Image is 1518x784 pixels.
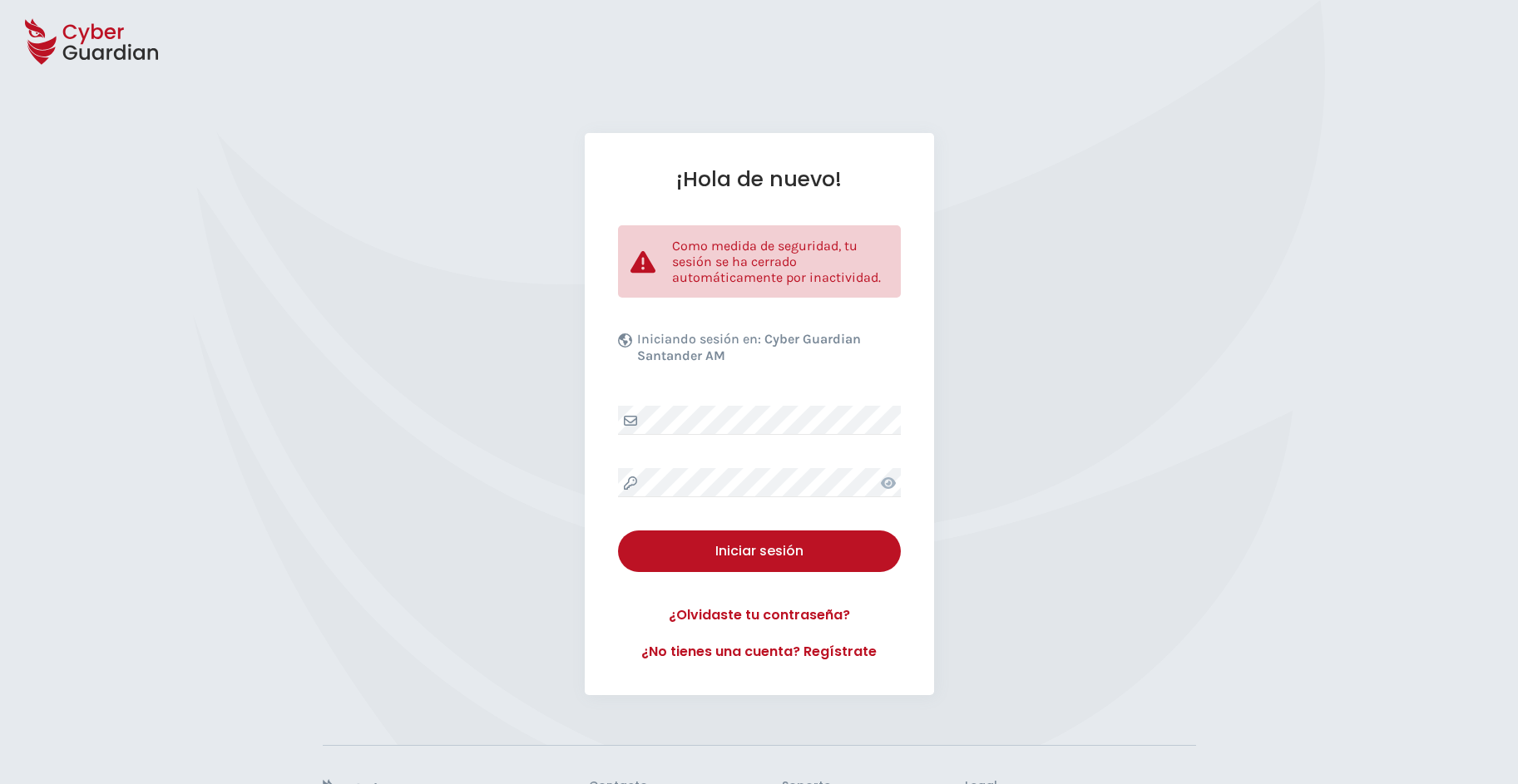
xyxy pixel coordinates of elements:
button: Iniciar sesión [618,530,901,572]
a: ¿No tienes una cuenta? Regístrate [618,642,901,662]
p: Iniciando sesión en: [637,331,897,372]
b: Cyber Guardian Santander AM [637,331,861,363]
div: Iniciar sesión [630,541,888,561]
p: Como medida de seguridad, tu sesión se ha cerrado automáticamente por inactividad. [672,238,888,285]
h1: ¡Hola de nuevo! [618,166,901,192]
a: ¿Olvidaste tu contraseña? [618,605,901,625]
